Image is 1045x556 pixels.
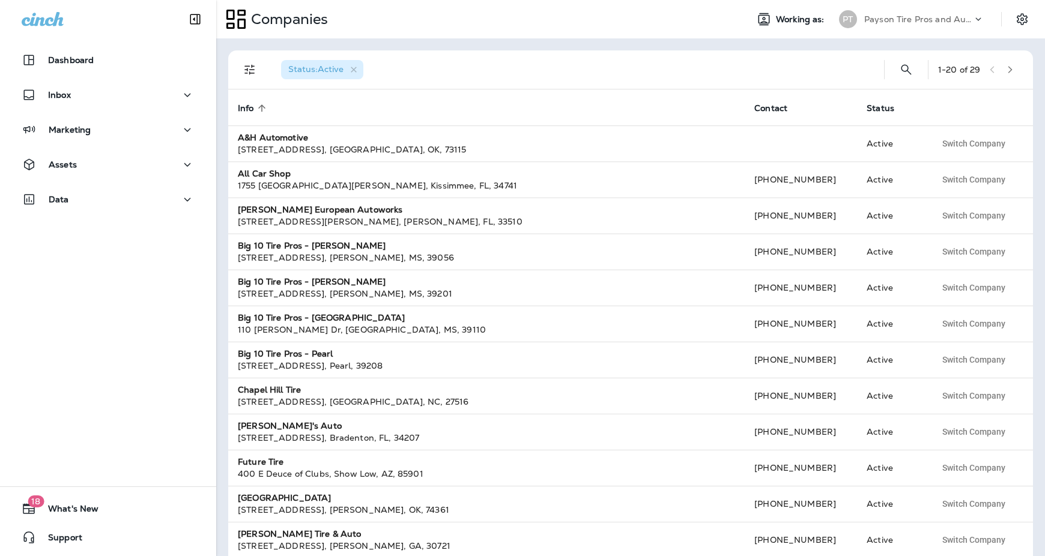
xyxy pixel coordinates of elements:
[936,171,1012,189] button: Switch Company
[942,175,1005,184] span: Switch Company
[1011,8,1033,30] button: Settings
[754,103,803,113] span: Contact
[178,7,212,31] button: Collapse Sidebar
[238,252,735,264] div: [STREET_ADDRESS] , [PERSON_NAME] , MS , 39056
[867,103,910,113] span: Status
[857,486,926,522] td: Active
[238,396,735,408] div: [STREET_ADDRESS] , [GEOGRAPHIC_DATA] , NC , 27516
[48,90,71,100] p: Inbox
[936,351,1012,369] button: Switch Company
[12,83,204,107] button: Inbox
[942,428,1005,436] span: Switch Company
[238,168,291,179] strong: All Car Shop
[238,504,735,516] div: [STREET_ADDRESS] , [PERSON_NAME] , OK , 74361
[36,504,98,518] span: What's New
[238,180,735,192] div: 1755 [GEOGRAPHIC_DATA][PERSON_NAME] , Kissimmee , FL , 34741
[942,211,1005,220] span: Switch Company
[857,198,926,234] td: Active
[238,468,735,480] div: 400 E Deuce of Clubs , Show Low , AZ , 85901
[942,464,1005,472] span: Switch Company
[238,132,308,143] strong: A&H Automotive
[857,378,926,414] td: Active
[238,348,333,359] strong: Big 10 Tire Pros - Pearl
[745,270,857,306] td: [PHONE_NUMBER]
[745,414,857,450] td: [PHONE_NUMBER]
[857,234,926,270] td: Active
[864,14,972,24] p: Payson Tire Pros and Automotive
[281,60,363,79] div: Status:Active
[857,450,926,486] td: Active
[745,486,857,522] td: [PHONE_NUMBER]
[936,495,1012,513] button: Switch Company
[238,432,735,444] div: [STREET_ADDRESS] , Bradenton , FL , 34207
[238,216,735,228] div: [STREET_ADDRESS][PERSON_NAME] , [PERSON_NAME] , FL , 33510
[49,125,91,134] p: Marketing
[238,103,270,113] span: Info
[942,355,1005,364] span: Switch Company
[936,459,1012,477] button: Switch Company
[745,342,857,378] td: [PHONE_NUMBER]
[857,342,926,378] td: Active
[745,450,857,486] td: [PHONE_NUMBER]
[857,162,926,198] td: Active
[936,243,1012,261] button: Switch Company
[745,306,857,342] td: [PHONE_NUMBER]
[36,533,82,547] span: Support
[936,531,1012,549] button: Switch Company
[745,198,857,234] td: [PHONE_NUMBER]
[288,64,344,74] span: Status : Active
[12,497,204,521] button: 18What's New
[857,125,926,162] td: Active
[12,48,204,72] button: Dashboard
[238,276,386,287] strong: Big 10 Tire Pros - [PERSON_NAME]
[942,391,1005,400] span: Switch Company
[12,118,204,142] button: Marketing
[238,420,342,431] strong: [PERSON_NAME]'s Auto
[12,187,204,211] button: Data
[936,207,1012,225] button: Switch Company
[238,360,735,372] div: [STREET_ADDRESS] , Pearl , 39208
[936,279,1012,297] button: Switch Company
[942,283,1005,292] span: Switch Company
[238,103,254,113] span: Info
[238,312,405,323] strong: Big 10 Tire Pros - [GEOGRAPHIC_DATA]
[238,58,262,82] button: Filters
[857,270,926,306] td: Active
[49,160,77,169] p: Assets
[246,10,328,28] p: Companies
[238,528,362,539] strong: [PERSON_NAME] Tire & Auto
[938,65,980,74] div: 1 - 20 of 29
[745,162,857,198] td: [PHONE_NUMBER]
[936,315,1012,333] button: Switch Company
[238,492,331,503] strong: [GEOGRAPHIC_DATA]
[942,247,1005,256] span: Switch Company
[839,10,857,28] div: PT
[936,134,1012,153] button: Switch Company
[238,240,386,251] strong: Big 10 Tire Pros - [PERSON_NAME]
[936,423,1012,441] button: Switch Company
[942,319,1005,328] span: Switch Company
[745,234,857,270] td: [PHONE_NUMBER]
[12,525,204,549] button: Support
[238,384,301,395] strong: Chapel Hill Tire
[745,378,857,414] td: [PHONE_NUMBER]
[49,195,69,204] p: Data
[894,58,918,82] button: Search Companies
[754,103,787,113] span: Contact
[48,55,94,65] p: Dashboard
[776,14,827,25] span: Working as:
[867,103,894,113] span: Status
[942,500,1005,508] span: Switch Company
[12,153,204,177] button: Assets
[238,204,402,215] strong: [PERSON_NAME] European Autoworks
[936,387,1012,405] button: Switch Company
[238,540,735,552] div: [STREET_ADDRESS] , [PERSON_NAME] , GA , 30721
[238,288,735,300] div: [STREET_ADDRESS] , [PERSON_NAME] , MS , 39201
[238,324,735,336] div: 110 [PERSON_NAME] Dr , [GEOGRAPHIC_DATA] , MS , 39110
[28,495,44,507] span: 18
[857,306,926,342] td: Active
[857,414,926,450] td: Active
[238,456,284,467] strong: Future Tire
[942,536,1005,544] span: Switch Company
[942,139,1005,148] span: Switch Company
